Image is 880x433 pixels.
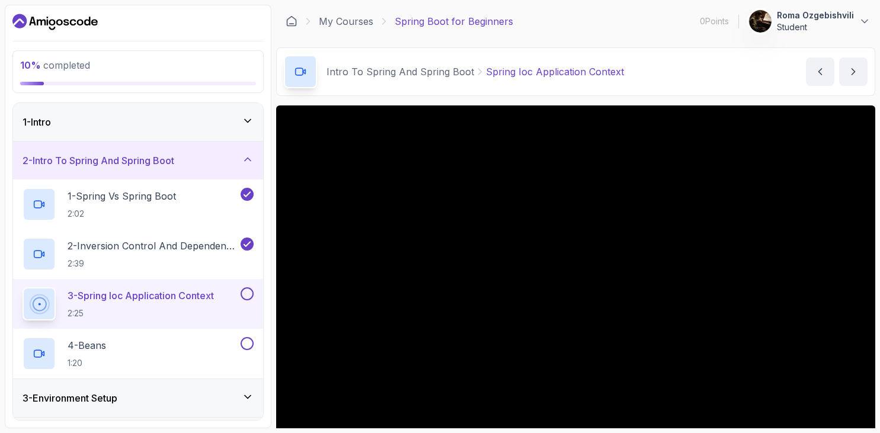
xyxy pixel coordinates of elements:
[319,14,373,28] a: My Courses
[23,287,254,320] button: 3-Spring Ioc Application Context2:25
[13,379,263,417] button: 3-Environment Setup
[748,9,871,33] button: user profile imageRoma OzgebishviliStudent
[777,21,854,33] p: Student
[23,238,254,271] button: 2-Inversion Control And Dependency Injection2:39
[13,142,263,179] button: 2-Intro To Spring And Spring Boot
[23,115,51,129] h3: 1 - Intro
[13,103,263,141] button: 1-Intro
[327,65,474,79] p: Intro To Spring And Spring Boot
[68,189,176,203] p: 1 - Spring Vs Spring Boot
[23,153,174,168] h3: 2 - Intro To Spring And Spring Boot
[486,65,624,79] p: Spring Ioc Application Context
[68,357,106,369] p: 1:20
[806,57,834,86] button: previous content
[68,288,214,303] p: 3 - Spring Ioc Application Context
[23,188,254,221] button: 1-Spring Vs Spring Boot2:02
[395,14,513,28] p: Spring Boot for Beginners
[20,59,41,71] span: 10 %
[68,208,176,220] p: 2:02
[839,57,868,86] button: next content
[23,337,254,370] button: 4-Beans1:20
[68,338,106,352] p: 4 - Beans
[20,59,90,71] span: completed
[12,12,98,31] a: Dashboard
[68,258,238,270] p: 2:39
[777,9,854,21] p: Roma Ozgebishvili
[68,239,238,253] p: 2 - Inversion Control And Dependency Injection
[700,15,729,27] p: 0 Points
[68,307,214,319] p: 2:25
[23,391,117,405] h3: 3 - Environment Setup
[286,15,297,27] a: Dashboard
[749,10,772,33] img: user profile image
